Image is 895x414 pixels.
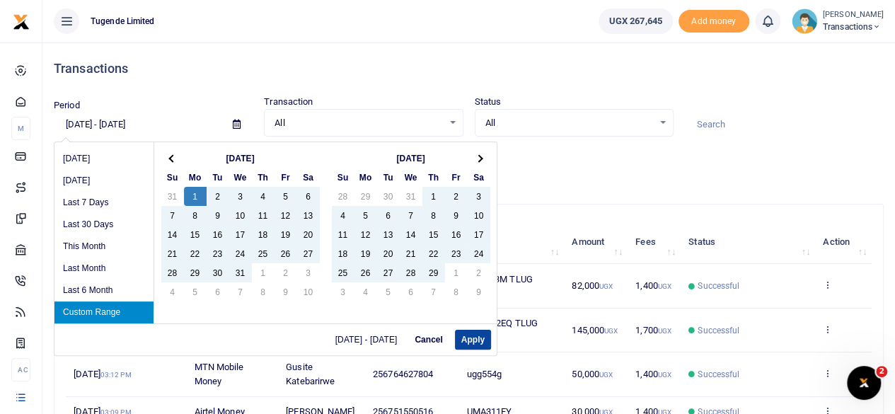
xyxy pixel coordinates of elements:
td: 30 [377,187,400,206]
td: 11 [252,206,275,225]
th: Sa [297,168,320,187]
a: logo-small logo-large logo-large [13,16,30,26]
span: Successful [698,368,739,381]
td: 15 [422,225,445,244]
small: UGX [658,327,671,335]
span: 1,400 [635,369,671,379]
iframe: Intercom live chat [847,366,881,400]
td: 10 [297,282,320,301]
td: 31 [400,187,422,206]
td: 21 [161,244,184,263]
span: 1,400 [635,280,671,291]
td: 11 [332,225,354,244]
th: Memo: activate to sort column ascending [458,220,564,264]
th: Status: activate to sort column ascending [681,220,815,264]
td: 19 [275,225,297,244]
td: 18 [252,225,275,244]
th: Su [161,168,184,187]
span: 145,000 [572,325,618,335]
span: All [485,116,653,130]
span: 82,000 [572,280,613,291]
span: UGX 267,645 [609,14,662,28]
td: 19 [354,244,377,263]
button: Cancel [408,330,449,350]
td: 7 [400,206,422,225]
td: 8 [422,206,445,225]
td: 22 [422,244,445,263]
td: 28 [332,187,354,206]
span: Transactions [823,21,884,33]
th: Th [422,168,445,187]
td: 8 [445,282,468,301]
td: 1 [422,187,445,206]
td: 7 [161,206,184,225]
td: 9 [445,206,468,225]
th: Mo [354,168,377,187]
span: 1,700 [635,325,671,335]
td: 20 [297,225,320,244]
input: Search [685,113,884,137]
td: 5 [377,282,400,301]
th: Fees: activate to sort column ascending [628,220,681,264]
td: 1 [445,263,468,282]
td: 3 [297,263,320,282]
td: 26 [354,263,377,282]
td: 17 [468,225,490,244]
span: 50,000 [572,369,613,379]
li: M [11,117,30,140]
td: 16 [445,225,468,244]
td: 8 [252,282,275,301]
td: 23 [207,244,229,263]
td: 31 [229,263,252,282]
td: 4 [332,206,354,225]
td: 13 [297,206,320,225]
td: 12 [354,225,377,244]
td: 31 [161,187,184,206]
th: Su [332,168,354,187]
td: 10 [229,206,252,225]
td: 4 [252,187,275,206]
td: 12 [275,206,297,225]
span: Successful [698,280,739,292]
th: Tu [377,168,400,187]
td: 29 [354,187,377,206]
span: 2 [876,366,887,377]
td: 27 [377,263,400,282]
li: Last 6 Month [54,280,154,301]
li: Last 30 Days [54,214,154,236]
span: Successful [698,324,739,337]
li: This Month [54,236,154,258]
span: 256764627804 [373,369,433,379]
td: 7 [422,282,445,301]
td: 28 [161,263,184,282]
td: 13 [377,225,400,244]
li: Toup your wallet [679,10,749,33]
td: 9 [275,282,297,301]
span: [DATE] [74,369,131,379]
td: 10 [468,206,490,225]
td: 28 [400,263,422,282]
li: Wallet ballance [593,8,679,34]
th: Mo [184,168,207,187]
small: UGX [658,282,671,290]
td: 3 [468,187,490,206]
td: 2 [468,263,490,282]
th: Amount: activate to sort column ascending [564,220,628,264]
td: 15 [184,225,207,244]
a: profile-user [PERSON_NAME] Transactions [792,8,884,34]
td: 16 [207,225,229,244]
td: 6 [207,282,229,301]
input: select period [54,113,221,137]
li: Last Month [54,258,154,280]
li: Last 7 Days [54,192,154,214]
td: 14 [161,225,184,244]
td: 26 [275,244,297,263]
td: 25 [252,244,275,263]
th: We [400,168,422,187]
small: UGX [599,371,613,379]
a: UGX 267,645 [599,8,673,34]
td: 6 [400,282,422,301]
td: 1 [252,263,275,282]
label: Transaction [264,95,313,109]
li: [DATE] [54,170,154,192]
